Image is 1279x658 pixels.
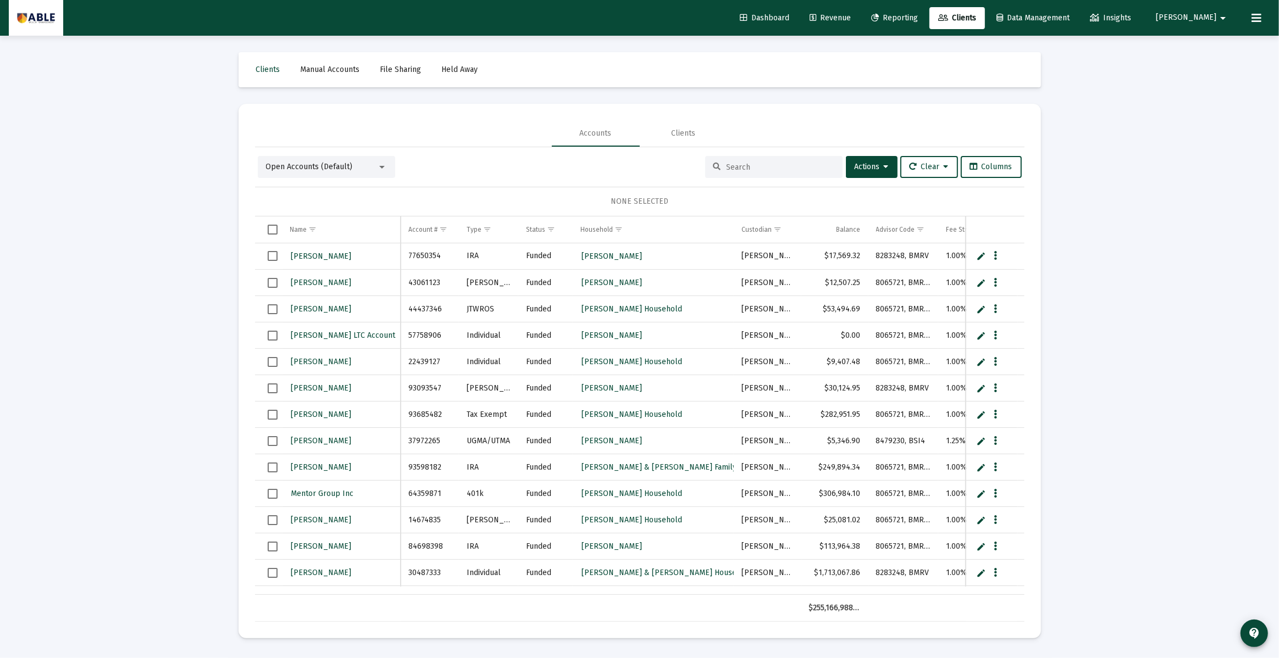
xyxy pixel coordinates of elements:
div: Status [526,225,545,234]
a: Dashboard [731,7,798,29]
a: Clients [929,7,985,29]
a: [PERSON_NAME] [580,327,643,343]
span: Clients [938,13,976,23]
div: Funded [526,436,565,447]
td: 1.00% Tier [938,586,1018,612]
a: Edit [976,542,986,551]
span: Show filter options for column 'Account #' [439,225,447,233]
td: $1,713,067.86 [801,560,868,586]
div: Type [467,225,481,234]
td: [PERSON_NAME] [734,322,801,349]
td: $306,984.10 [801,481,868,507]
td: Column Status [518,216,573,243]
a: Insights [1081,7,1140,29]
div: Accounts [580,128,612,139]
td: 1.00% Tier [938,402,1018,428]
td: 93093547 [401,375,459,402]
span: [PERSON_NAME] [582,278,642,287]
a: [PERSON_NAME] [580,248,643,264]
td: 8065721, BMRW [868,322,939,349]
div: Select row [268,410,278,420]
button: Clear [900,156,958,178]
div: NONE SELECTED [264,196,1016,207]
span: Mentor Group Inc [291,489,354,498]
td: Individual [459,349,518,375]
td: [PERSON_NAME] [734,507,801,533]
span: [PERSON_NAME] [582,542,642,551]
td: Tax Exempt [459,402,518,428]
span: [PERSON_NAME] Household [582,304,682,314]
a: [PERSON_NAME] [290,248,353,264]
input: Search [727,163,834,172]
a: [PERSON_NAME] & [PERSON_NAME] Family Household [580,459,778,475]
td: 1.00% Tier [938,454,1018,481]
span: Show filter options for column 'Custodian' [773,225,782,233]
span: [PERSON_NAME] Household [582,515,682,525]
td: [PERSON_NAME] [734,533,801,560]
div: Balance [837,225,861,234]
span: Show filter options for column 'Household' [614,225,623,233]
div: Funded [526,304,565,315]
a: Revenue [801,7,860,29]
span: [PERSON_NAME] [582,383,642,393]
a: [PERSON_NAME] & [PERSON_NAME] Household [580,565,754,581]
div: Funded [526,409,565,420]
span: [PERSON_NAME] [1156,13,1216,23]
td: [PERSON_NAME] [734,454,801,481]
a: [PERSON_NAME] [290,406,353,422]
span: Show filter options for column 'Type' [483,225,491,233]
td: IRA [459,533,518,560]
td: 8065721, BMRW [868,454,939,481]
td: 8065721, BMRW [868,507,939,533]
td: $12,507.25 [801,270,868,296]
td: $113,964.38 [801,533,868,560]
div: Household [580,225,613,234]
a: Edit [976,251,986,261]
span: [PERSON_NAME] [291,568,352,577]
td: 8283248, BMRV [868,560,939,586]
div: Select row [268,489,278,499]
td: 1.00% Tier [938,375,1018,402]
a: [PERSON_NAME] [580,433,643,449]
a: [PERSON_NAME] [290,380,353,396]
td: $25,081.02 [801,507,868,533]
span: [PERSON_NAME] [291,357,352,366]
span: [PERSON_NAME] [291,462,352,472]
span: Show filter options for column 'Name' [309,225,317,233]
td: 8065721, BMRW [868,402,939,428]
span: [PERSON_NAME] [291,383,352,393]
td: 1.00% Tier [938,507,1018,533]
div: Account # [408,225,438,234]
td: 57758906 [401,322,459,349]
button: Actions [846,156,898,178]
td: [PERSON_NAME] [459,270,518,296]
a: [PERSON_NAME] Household [580,512,683,528]
span: Actions [855,162,889,171]
td: 84698398 [401,533,459,560]
td: 8065721, BMRW [868,481,939,507]
td: Individual [459,322,518,349]
div: Funded [526,356,565,367]
span: [PERSON_NAME] Household [582,489,682,498]
a: [PERSON_NAME] [290,538,353,554]
td: 8065721, BMRW [868,586,939,612]
td: Column Balance [801,216,868,243]
td: Column Advisor Code [868,216,939,243]
a: [PERSON_NAME] [580,538,643,554]
div: Funded [526,250,565,261]
td: 8065721, BMRW [868,270,939,296]
div: Funded [526,594,565,605]
td: 1.00% Tier [938,533,1018,560]
td: 1.00% Tier [938,270,1018,296]
td: 1.00% Tier [938,349,1018,375]
span: [PERSON_NAME] & [PERSON_NAME] Household [582,568,752,577]
td: 1.00% Tier [938,560,1018,586]
span: Columns [970,162,1012,171]
div: Select row [268,383,278,393]
td: Column Type [459,216,518,243]
div: Funded [526,330,565,341]
a: Edit [976,357,986,367]
div: Select row [268,568,278,578]
td: 84369194 [401,586,459,612]
span: [PERSON_NAME] [291,515,352,525]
